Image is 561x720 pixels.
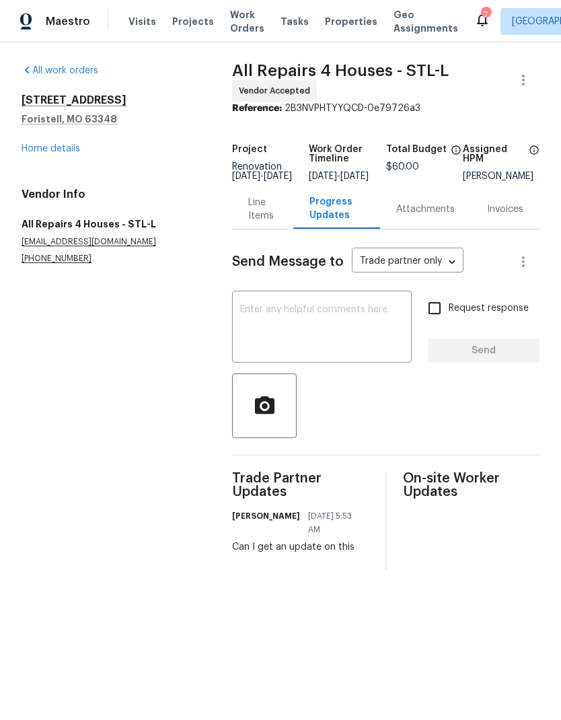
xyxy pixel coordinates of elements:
span: Projects [172,15,214,28]
span: [DATE] [264,172,292,181]
span: - [309,172,369,181]
span: Renovation [232,162,292,181]
div: Attachments [396,203,455,216]
h6: [PERSON_NAME] [232,509,300,523]
span: All Repairs 4 Houses - STL-L [232,63,449,79]
span: Request response [449,301,529,316]
a: Home details [22,144,80,153]
span: The hpm assigned to this work order. [529,145,539,172]
h5: All Repairs 4 Houses - STL-L [22,217,200,231]
span: Work Orders [230,8,264,35]
span: [DATE] [232,172,260,181]
span: The total cost of line items that have been proposed by Opendoor. This sum includes line items th... [451,145,461,162]
span: Maestro [46,15,90,28]
div: Can I get an update on this [232,540,369,554]
span: [DATE] 5:53 AM [308,509,361,536]
h5: Assigned HPM [463,145,525,164]
span: Send Message to [232,255,344,268]
span: Vendor Accepted [239,84,315,98]
span: Properties [325,15,377,28]
span: $60.00 [386,162,419,172]
div: Line Items [248,196,277,223]
h5: Total Budget [386,145,447,154]
div: 7 [481,8,490,22]
span: Geo Assignments [394,8,458,35]
h5: Project [232,145,267,154]
h4: Vendor Info [22,188,200,201]
a: All work orders [22,66,98,75]
span: Tasks [280,17,309,26]
span: - [232,172,292,181]
span: [DATE] [309,172,337,181]
span: [DATE] [340,172,369,181]
div: Trade partner only [352,251,463,273]
span: Trade Partner Updates [232,472,369,499]
div: 2B3NVPHTYYQCD-0e79726a3 [232,102,539,115]
div: Invoices [487,203,523,216]
span: On-site Worker Updates [403,472,539,499]
h5: Work Order Timeline [309,145,385,164]
div: [PERSON_NAME] [463,172,539,181]
span: Visits [128,15,156,28]
b: Reference: [232,104,282,113]
div: Progress Updates [309,195,364,222]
